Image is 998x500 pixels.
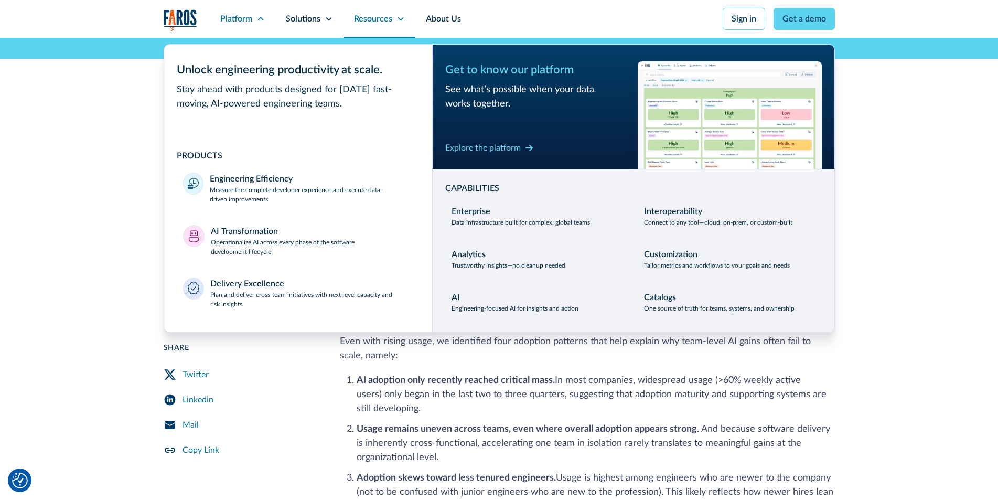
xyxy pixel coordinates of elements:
a: Explore the platform [445,140,533,156]
strong: Usage remains uneven across teams, even where overall adoption appears strong [357,424,697,434]
a: Mail Share [164,412,315,438]
div: Twitter [183,368,209,381]
a: CatalogsOne source of truth for teams, systems, and ownership [638,285,822,320]
div: Enterprise [452,205,490,218]
strong: Adoption skews toward less tenured engineers. [357,473,556,483]
nav: Platform [164,38,835,333]
div: Solutions [286,13,320,25]
div: Catalogs [644,291,676,304]
div: Explore the platform [445,142,521,154]
div: Share [164,343,315,354]
div: Resources [354,13,392,25]
p: Measure the complete developer experience and execute data-driven improvements [210,185,413,204]
li: . And because software delivery is inherently cross-functional, accelerating one team in isolatio... [357,422,835,465]
div: Customization [644,248,697,261]
div: AI [452,291,460,304]
a: CustomizationTailor metrics and workflows to your goals and needs [638,242,822,276]
img: Logo of the analytics and reporting company Faros. [164,9,197,31]
a: Copy Link [164,438,315,463]
div: Get to know our platform [445,61,629,79]
p: Trustworthy insights—no cleanup needed [452,261,565,270]
div: AI Transformation [211,225,278,238]
a: home [164,9,197,31]
div: CAPABILITIES [445,182,822,195]
div: Stay ahead with products designed for [DATE] fast-moving, AI-powered engineering teams. [177,83,420,111]
p: One source of truth for teams, systems, and ownership [644,304,795,313]
a: Delivery ExcellencePlan and deliver cross-team initiatives with next-level capacity and risk insi... [177,271,420,315]
div: Interoperability [644,205,702,218]
p: Engineering-focused AI for insights and action [452,304,578,313]
div: Unlock engineering productivity at scale. [177,61,420,79]
a: Sign in [723,8,765,30]
p: Plan and deliver cross-team initiatives with next-level capacity and risk insights [210,290,413,309]
a: Engineering EfficiencyMeasure the complete developer experience and execute data-driven improvements [177,166,420,210]
p: Data infrastructure built for complex, global teams [452,218,590,227]
div: Copy Link [183,444,219,456]
a: Twitter Share [164,362,315,387]
a: Get a demo [774,8,835,30]
div: Platform [220,13,252,25]
div: See what’s possible when your data works together. [445,83,629,111]
strong: AI adoption only recently reached critical mass. [357,376,555,385]
a: LinkedIn Share [164,387,315,412]
div: Linkedin [183,393,213,406]
a: AI TransformationOperationalize AI across every phase of the software development lifecycle [177,219,420,263]
li: In most companies, widespread usage (>60% weekly active users) only began in the last two to thre... [357,374,835,416]
p: Even with rising usage, we identified four adoption patterns that help explain why team-level AI ... [340,335,835,363]
div: PRODUCTS [177,150,420,162]
img: Workflow productivity trends heatmap chart [638,61,822,169]
div: Analytics [452,248,486,261]
div: Engineering Efficiency [210,173,293,185]
a: EnterpriseData infrastructure built for complex, global teams [445,199,629,233]
img: Revisit consent button [12,473,28,488]
button: Cookie Settings [12,473,28,488]
p: Connect to any tool—cloud, on-prem, or custom-built [644,218,792,227]
a: InteroperabilityConnect to any tool—cloud, on-prem, or custom-built [638,199,822,233]
div: Delivery Excellence [210,278,284,290]
p: Tailor metrics and workflows to your goals and needs [644,261,790,270]
a: AIEngineering-focused AI for insights and action [445,285,629,320]
p: Operationalize AI across every phase of the software development lifecycle [211,238,413,257]
a: AnalyticsTrustworthy insights—no cleanup needed [445,242,629,276]
div: Mail [183,419,199,431]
